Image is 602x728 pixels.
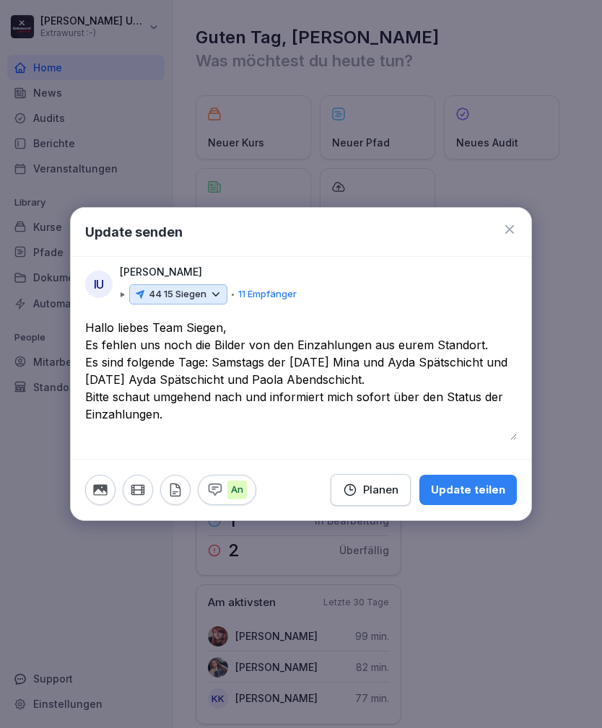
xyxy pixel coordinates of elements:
button: An [198,475,256,505]
p: 44 15 Siegen [149,287,206,302]
p: 11 Empfänger [238,287,297,302]
div: Update teilen [431,482,505,498]
button: Update teilen [419,475,517,505]
p: [PERSON_NAME] [120,264,202,280]
div: Planen [343,482,398,498]
button: Planen [331,474,411,506]
p: An [227,481,247,499]
div: IU [85,271,113,298]
h1: Update senden [85,222,183,242]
